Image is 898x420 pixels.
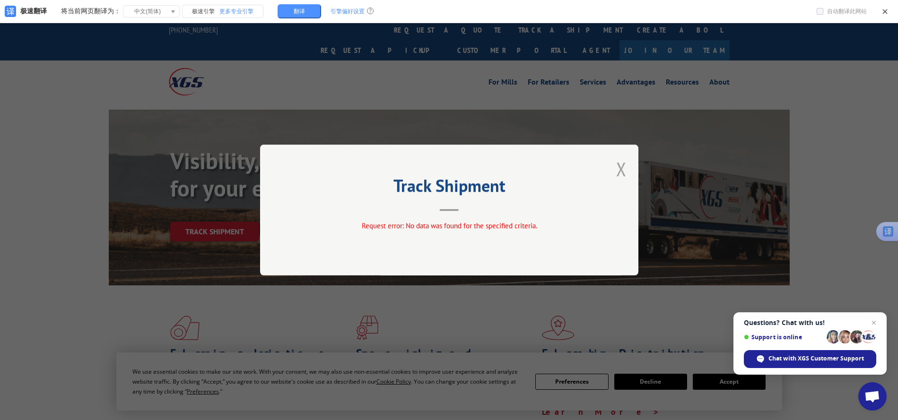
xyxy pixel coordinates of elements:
span: Questions? Chat with us! [744,319,876,326]
span: Request error: No data was found for the specified criteria. [361,221,537,230]
span: Support is online [744,334,823,341]
button: Close modal [616,156,627,181]
span: Close chat [868,317,880,328]
div: Open chat [858,382,887,411]
h2: Track Shipment [307,179,591,197]
div: Chat with XGS Customer Support [744,350,876,368]
span: Chat with XGS Customer Support [768,354,864,363]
